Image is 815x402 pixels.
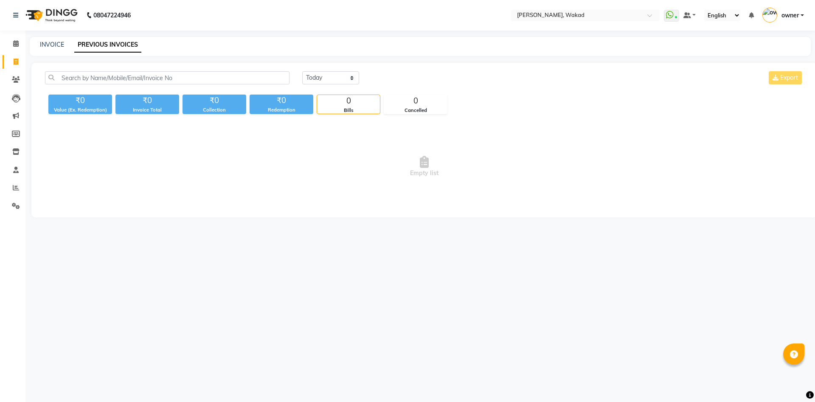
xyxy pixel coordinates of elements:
[48,95,112,106] div: ₹0
[250,106,313,114] div: Redemption
[384,95,447,107] div: 0
[115,106,179,114] div: Invoice Total
[22,3,80,27] img: logo
[115,95,179,106] div: ₹0
[40,41,64,48] a: INVOICE
[250,95,313,106] div: ₹0
[45,124,804,209] span: Empty list
[183,106,246,114] div: Collection
[48,106,112,114] div: Value (Ex. Redemption)
[183,95,246,106] div: ₹0
[317,107,380,114] div: Bills
[74,37,141,53] a: PREVIOUS INVOICES
[93,3,131,27] b: 08047224946
[317,95,380,107] div: 0
[781,11,799,20] span: owner
[762,8,777,22] img: owner
[384,107,447,114] div: Cancelled
[45,71,289,84] input: Search by Name/Mobile/Email/Invoice No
